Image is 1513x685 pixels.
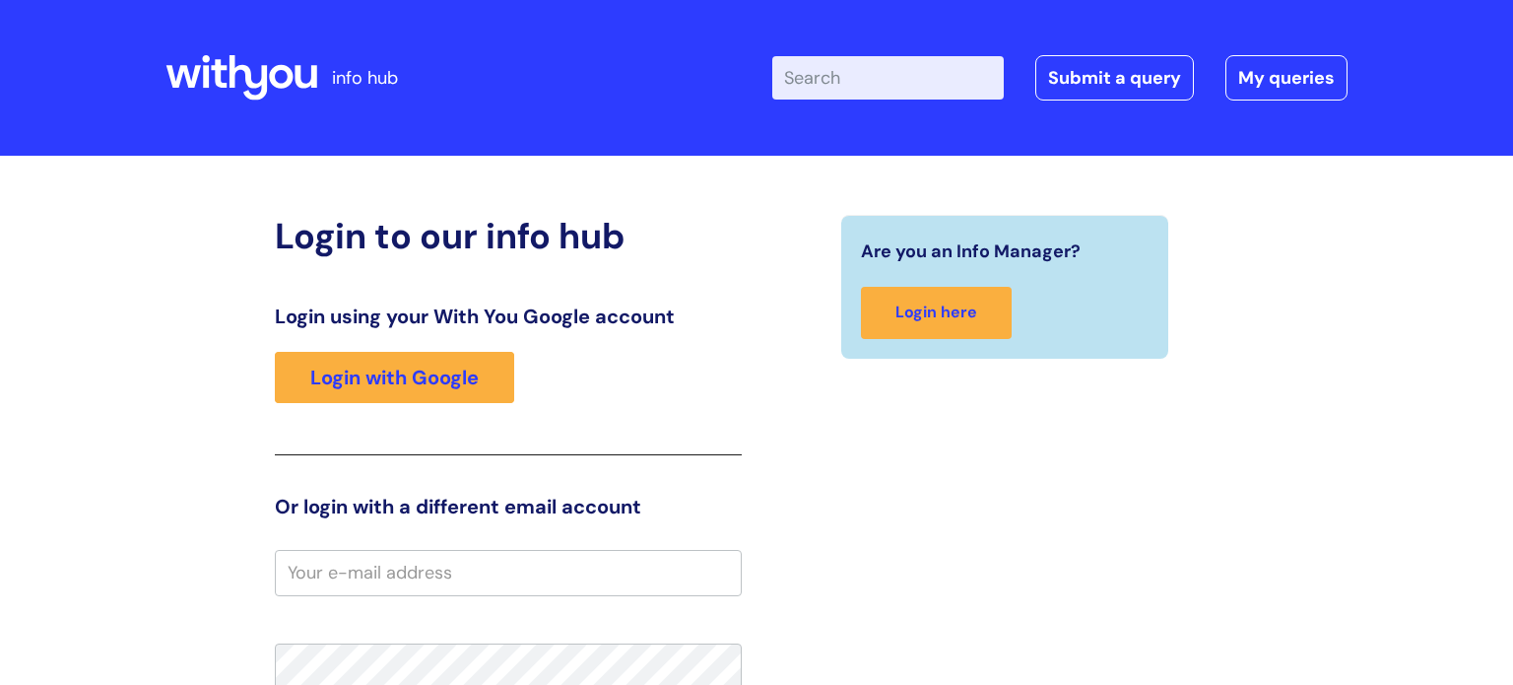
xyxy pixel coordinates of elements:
h3: Login using your With You Google account [275,305,742,328]
a: Login here [861,287,1012,339]
p: info hub [332,62,398,94]
h3: Or login with a different email account [275,495,742,518]
h2: Login to our info hub [275,215,742,257]
span: Are you an Info Manager? [861,236,1081,267]
a: My queries [1225,55,1348,101]
a: Submit a query [1035,55,1194,101]
a: Login with Google [275,352,514,403]
input: Your e-mail address [275,550,742,595]
input: Search [772,56,1004,100]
